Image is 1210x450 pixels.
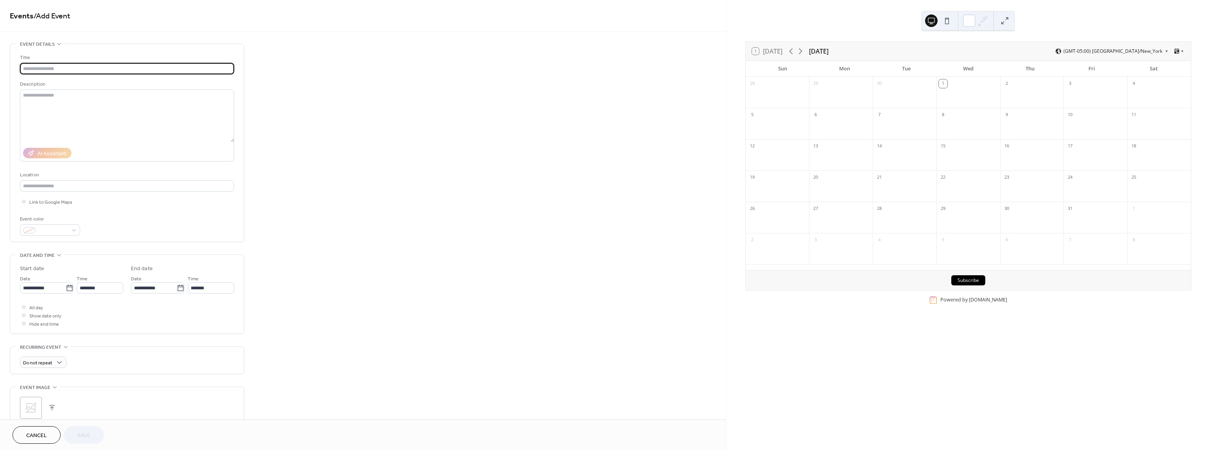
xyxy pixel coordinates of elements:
span: Date [131,275,141,283]
span: Show date only [29,312,61,320]
div: 15 [939,142,947,151]
div: Mon [814,61,875,77]
div: 31 [1066,204,1074,213]
div: 22 [939,173,947,182]
button: Subscribe [951,275,985,285]
div: 6 [811,111,820,119]
div: 26 [748,204,757,213]
div: 28 [748,79,757,88]
div: Event color [20,215,79,223]
div: 5 [939,236,947,244]
div: 12 [748,142,757,151]
div: 20 [811,173,820,182]
div: Thu [999,61,1061,77]
span: (GMT-05:00) [GEOGRAPHIC_DATA]/New_York [1063,49,1162,54]
div: Powered by [940,296,1007,303]
div: 28 [875,204,884,213]
span: Time [77,275,88,283]
div: 9 [1002,111,1011,119]
div: 30 [875,79,884,88]
span: Event details [20,40,55,48]
span: Date [20,275,30,283]
div: [DATE] [809,47,829,56]
div: 29 [811,79,820,88]
div: ; [20,397,42,419]
span: Hide end time [29,320,59,328]
div: 3 [811,236,820,244]
div: Fri [1061,61,1123,77]
div: Start date [20,265,44,273]
div: 19 [748,173,757,182]
div: Sun [752,61,814,77]
span: Do not repeat [23,359,52,368]
div: 11 [1129,111,1138,119]
div: End date [131,265,153,273]
div: 2 [748,236,757,244]
div: 3 [1066,79,1074,88]
a: Events [10,9,34,24]
div: 8 [1129,236,1138,244]
div: 1 [1129,204,1138,213]
span: Time [188,275,199,283]
div: 14 [875,142,884,151]
div: 8 [939,111,947,119]
span: Cancel [26,432,47,440]
a: [DOMAIN_NAME] [969,296,1007,303]
div: 25 [1129,173,1138,182]
div: 5 [748,111,757,119]
span: Event image [20,384,50,392]
div: 2 [1002,79,1011,88]
div: 18 [1129,142,1138,151]
span: Recurring event [20,343,61,351]
span: Date and time [20,251,55,260]
div: 4 [1129,79,1138,88]
div: 24 [1066,173,1074,182]
div: 7 [1066,236,1074,244]
div: 16 [1002,142,1011,151]
div: Tue [875,61,937,77]
div: 1 [939,79,947,88]
div: 27 [811,204,820,213]
div: Title [20,54,233,62]
div: Wed [937,61,999,77]
div: 30 [1002,204,1011,213]
div: 4 [875,236,884,244]
span: Link to Google Maps [29,198,72,206]
span: / Add Event [34,9,70,24]
div: 23 [1002,173,1011,182]
div: Description [20,80,233,88]
div: Sat [1123,61,1185,77]
div: 29 [939,204,947,213]
div: 7 [875,111,884,119]
button: Cancel [13,426,61,444]
div: 10 [1066,111,1074,119]
div: 13 [811,142,820,151]
div: 17 [1066,142,1074,151]
div: Location [20,171,233,179]
span: All day [29,304,43,312]
div: 21 [875,173,884,182]
div: 6 [1002,236,1011,244]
